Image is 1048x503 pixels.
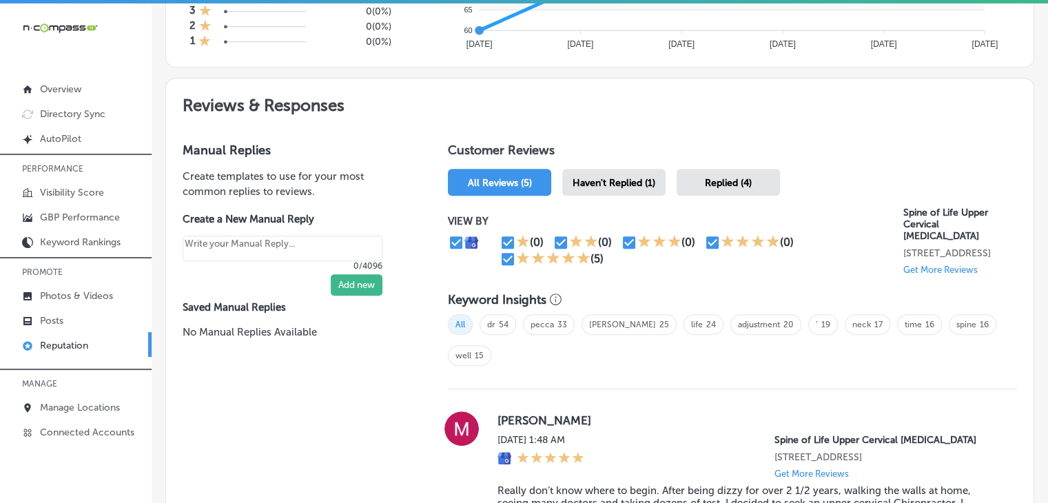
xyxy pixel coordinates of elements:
[956,320,976,329] a: spine
[448,314,473,335] span: All
[40,108,105,120] p: Directory Sync
[499,320,508,329] a: 54
[183,143,404,158] h3: Manual Replies
[199,19,212,34] div: 1 Star
[590,252,604,265] div: (5)
[326,36,391,48] h5: 0 ( 0% )
[40,187,104,198] p: Visibility Score
[637,234,681,251] div: 3 Stars
[821,320,830,329] a: 19
[40,133,81,145] p: AutoPilot
[152,81,232,90] div: Keywords by Traffic
[455,351,471,360] a: well
[40,427,134,438] p: Connected Accounts
[190,34,195,50] h4: 1
[137,80,148,91] img: tab_keywords_by_traffic_grey.svg
[870,39,896,49] tspan: [DATE]
[448,143,1017,163] h1: Customer Reviews
[22,22,33,33] img: logo_orange.svg
[326,6,391,17] h5: 0 ( 0% )
[783,320,794,329] a: 20
[530,236,544,249] div: (0)
[770,39,796,49] tspan: [DATE]
[40,402,120,413] p: Manage Locations
[37,80,48,91] img: tab_domain_overview_orange.svg
[183,236,382,262] textarea: Create your Quick Reply
[774,434,995,446] p: Spine of Life Upper Cervical Chiropractic
[189,4,196,19] h4: 3
[497,434,584,446] label: [DATE] 1:48 AM
[668,39,695,49] tspan: [DATE]
[199,4,212,19] div: 1 Star
[448,215,903,227] p: VIEW BY
[774,451,995,463] p: 2225 A1A S Suite A1
[903,247,1017,259] p: 2225 A1A S, Suite A1 St. Augustine, FL 32080, US
[903,207,1017,242] p: Spine of Life Upper Cervical Chiropractic
[52,81,123,90] div: Domain Overview
[774,469,849,479] p: Get More Reviews
[816,320,818,329] a: ’
[36,36,152,47] div: Domain: [DOMAIN_NAME]
[40,236,121,248] p: Keyword Rankings
[557,320,567,329] a: 33
[972,39,998,49] tspan: [DATE]
[40,340,88,351] p: Reputation
[780,236,794,249] div: (0)
[980,320,989,329] a: 16
[659,320,669,329] a: 25
[183,261,382,271] p: 0/4096
[569,234,598,251] div: 2 Stars
[517,451,584,466] div: 5 Stars
[573,177,655,189] span: Haven't Replied (1)
[464,6,472,14] tspan: 65
[598,236,612,249] div: (0)
[448,292,546,307] h3: Keyword Insights
[183,301,404,314] label: Saved Manual Replies
[706,320,716,329] a: 24
[466,39,492,49] tspan: [DATE]
[326,21,391,32] h5: 0 ( 0% )
[691,320,703,329] a: life
[39,22,68,33] div: v 4.0.25
[589,320,656,329] a: [PERSON_NAME]
[903,265,978,275] p: Get More Reviews
[198,34,211,50] div: 1 Star
[183,213,382,225] label: Create a New Manual Reply
[40,290,113,302] p: Photos & Videos
[468,177,532,189] span: All Reviews (5)
[516,251,590,267] div: 5 Stars
[852,320,871,329] a: neck
[567,39,593,49] tspan: [DATE]
[874,320,883,329] a: 17
[738,320,780,329] a: adjustment
[331,274,382,296] button: Add new
[189,19,196,34] h4: 2
[40,83,81,95] p: Overview
[22,21,98,34] img: 660ab0bf-5cc7-4cb8-ba1c-48b5ae0f18e60NCTV_CLogo_TV_Black_-500x88.png
[40,315,63,327] p: Posts
[705,177,752,189] span: Replied (4)
[497,413,995,427] label: [PERSON_NAME]
[475,351,484,360] a: 15
[166,79,1034,126] h2: Reviews & Responses
[681,236,695,249] div: (0)
[721,234,780,251] div: 4 Stars
[40,212,120,223] p: GBP Performance
[487,320,495,329] a: dr
[531,320,554,329] a: pecca
[183,169,404,199] p: Create templates to use for your most common replies to reviews.
[183,325,404,340] p: No Manual Replies Available
[516,234,530,251] div: 1 Star
[925,320,934,329] a: 16
[22,36,33,47] img: website_grey.svg
[464,26,472,34] tspan: 60
[905,320,922,329] a: time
